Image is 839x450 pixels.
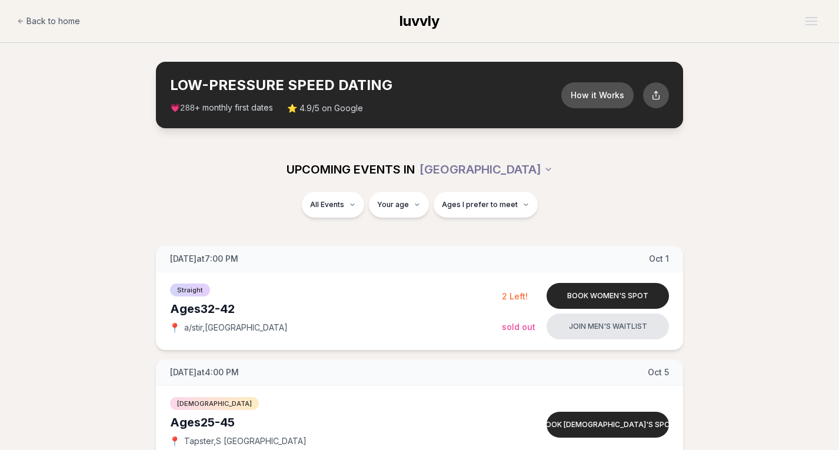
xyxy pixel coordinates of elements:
[419,156,553,182] button: [GEOGRAPHIC_DATA]
[502,322,535,332] span: Sold Out
[369,192,429,218] button: Your age
[502,291,528,301] span: 2 Left!
[287,102,363,114] span: ⭐ 4.9/5 on Google
[184,322,288,334] span: a/stir , [GEOGRAPHIC_DATA]
[170,323,179,332] span: 📍
[170,253,238,265] span: [DATE] at 7:00 PM
[170,102,273,114] span: 💗 + monthly first dates
[377,200,409,209] span: Your age
[547,412,669,438] button: Book [DEMOGRAPHIC_DATA]'s spot
[170,414,502,431] div: Ages 25-45
[170,397,259,410] span: [DEMOGRAPHIC_DATA]
[648,366,669,378] span: Oct 5
[547,314,669,339] button: Join men's waitlist
[170,436,179,446] span: 📍
[399,12,440,29] span: luvvly
[547,283,669,309] button: Book women's spot
[17,9,80,33] a: Back to home
[434,192,538,218] button: Ages I prefer to meet
[170,76,561,95] h2: LOW-PRESSURE SPEED DATING
[170,301,502,317] div: Ages 32-42
[287,161,415,178] span: UPCOMING EVENTS IN
[399,12,440,31] a: luvvly
[170,284,210,296] span: Straight
[801,12,822,30] button: Open menu
[561,82,634,108] button: How it Works
[26,15,80,27] span: Back to home
[180,104,195,113] span: 288
[310,200,344,209] span: All Events
[170,366,239,378] span: [DATE] at 4:00 PM
[442,200,518,209] span: Ages I prefer to meet
[649,253,669,265] span: Oct 1
[184,435,307,447] span: Tapster , S [GEOGRAPHIC_DATA]
[302,192,364,218] button: All Events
